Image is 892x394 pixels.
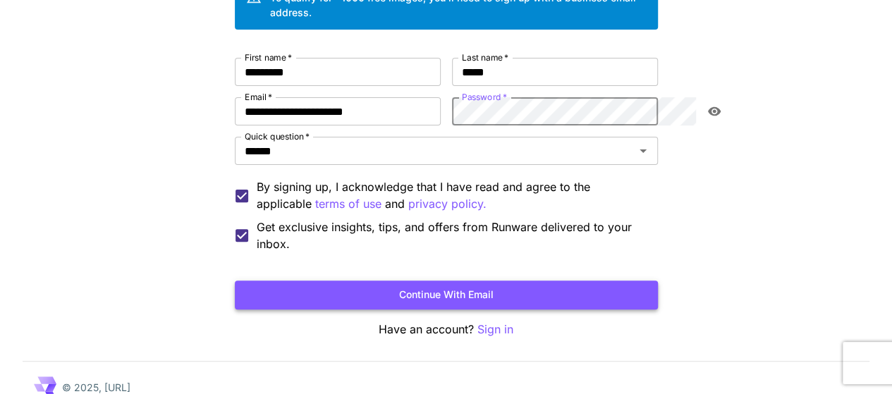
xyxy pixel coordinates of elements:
label: Email [245,91,272,103]
p: privacy policy. [408,195,487,213]
label: Last name [462,51,508,63]
p: Have an account? [235,321,658,338]
button: By signing up, I acknowledge that I have read and agree to the applicable and privacy policy. [315,195,381,213]
p: terms of use [315,195,381,213]
label: Quick question [245,130,310,142]
button: Continue with email [235,281,658,309]
span: Get exclusive insights, tips, and offers from Runware delivered to your inbox. [257,218,647,252]
button: toggle password visibility [702,99,727,124]
button: By signing up, I acknowledge that I have read and agree to the applicable terms of use and [408,195,487,213]
p: By signing up, I acknowledge that I have read and agree to the applicable and [257,178,647,213]
label: First name [245,51,292,63]
button: Sign in [477,321,513,338]
label: Password [462,91,507,103]
button: Open [633,141,653,161]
